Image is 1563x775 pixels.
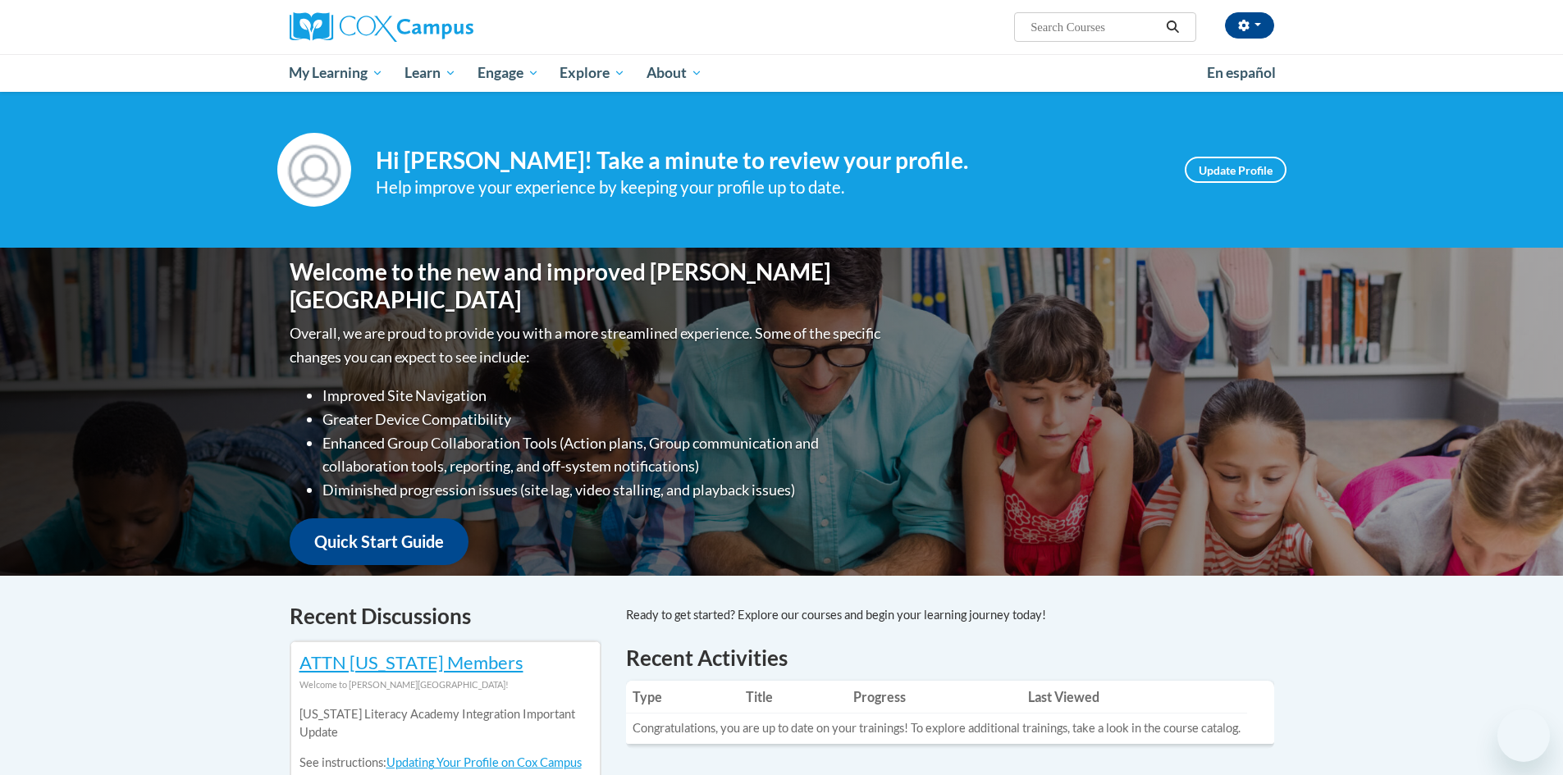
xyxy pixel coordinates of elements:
[626,713,1247,744] td: Congratulations, you are up to date on your trainings! To explore additional trainings, take a lo...
[647,63,702,83] span: About
[1160,17,1185,37] button: Search
[376,174,1160,201] div: Help improve your experience by keeping your profile up to date.
[322,478,884,502] li: Diminished progression issues (site lag, video stalling, and playback issues)
[290,518,468,565] a: Quick Start Guide
[1185,157,1287,183] a: Update Profile
[1497,709,1550,762] iframe: Button to launch messaging window
[299,676,592,694] div: Welcome to [PERSON_NAME][GEOGRAPHIC_DATA]!
[279,54,395,92] a: My Learning
[376,147,1160,175] h4: Hi [PERSON_NAME]! Take a minute to review your profile.
[289,63,383,83] span: My Learning
[1196,56,1287,90] a: En español
[467,54,550,92] a: Engage
[277,133,351,207] img: Profile Image
[478,63,539,83] span: Engage
[322,431,884,479] li: Enhanced Group Collaboration Tools (Action plans, Group communication and collaboration tools, re...
[1029,17,1160,37] input: Search Courses
[290,258,884,313] h1: Welcome to the new and improved [PERSON_NAME][GEOGRAPHIC_DATA]
[299,754,592,772] p: See instructions:
[394,54,467,92] a: Learn
[290,321,884,369] p: Overall, we are proud to provide you with a more streamlined experience. Some of the specific cha...
[404,63,456,83] span: Learn
[1207,64,1276,81] span: En español
[626,681,740,713] th: Type
[386,755,582,769] a: Updating Your Profile on Cox Campus
[1021,681,1247,713] th: Last Viewed
[290,12,601,42] a: Cox Campus
[560,63,625,83] span: Explore
[265,54,1299,92] div: Main menu
[626,643,1274,672] h1: Recent Activities
[290,12,473,42] img: Cox Campus
[636,54,713,92] a: About
[322,408,884,431] li: Greater Device Compatibility
[290,600,601,632] h4: Recent Discussions
[847,681,1021,713] th: Progress
[1225,12,1274,39] button: Account Settings
[322,384,884,408] li: Improved Site Navigation
[299,705,592,741] p: [US_STATE] Literacy Academy Integration Important Update
[299,651,523,673] a: ATTN [US_STATE] Members
[739,681,847,713] th: Title
[549,54,636,92] a: Explore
